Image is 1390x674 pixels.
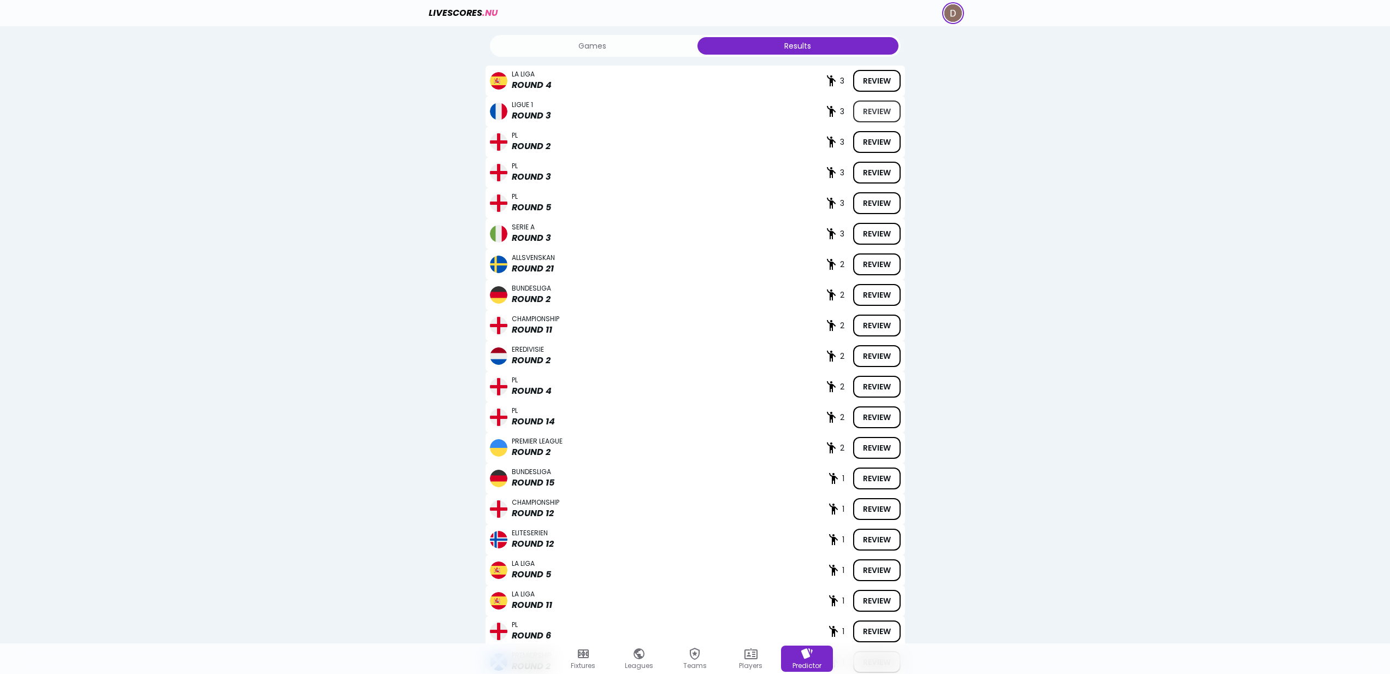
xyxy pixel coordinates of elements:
button: Review [853,498,901,520]
span: La Liga [512,70,552,79]
img: it.svg [490,225,507,243]
button: Review [853,529,901,551]
button: Review [853,437,901,459]
span: Review [863,198,891,209]
span: Championship [512,315,559,323]
span: 2 [840,381,844,392]
img: gb-eng.svg [490,194,507,212]
span: 3 [840,106,844,117]
img: gb-eng.svg [490,317,507,334]
button: Review [853,192,901,214]
span: Ligue 1 [512,100,551,109]
span: Allsvenskan [512,253,555,262]
span: 3 [840,137,844,147]
span: Review [863,75,891,86]
span: PL [512,131,551,140]
span: Eliteserien [512,529,554,537]
button: Review [853,253,901,275]
a: Predictor [788,647,826,670]
img: se.svg [490,256,507,273]
span: 1 [842,473,844,484]
img: es.svg [490,561,507,579]
span: PL [512,162,551,170]
span: 3 [840,198,844,209]
span: Round 4 [512,385,552,398]
span: 1 [842,595,844,606]
span: Review [863,289,891,300]
img: de.svg [490,286,507,304]
span: Round 3 [512,232,551,245]
span: Review [863,504,891,515]
button: Review [853,345,901,367]
span: Round 14 [512,415,555,428]
span: Review [863,473,891,484]
a: Livescores.nu [429,7,498,20]
span: Premier League [512,437,563,446]
div: Results [784,40,811,51]
span: PL [512,406,555,415]
span: Round 3 [512,170,551,184]
a: Fixtures [564,647,602,670]
a: Leagues [620,647,658,670]
span: 1 [842,565,844,576]
span: La Liga [512,590,552,599]
span: 2 [840,289,844,300]
span: Round 6 [512,629,551,642]
span: Review [863,442,891,453]
img: gb-eng.svg [490,409,507,426]
button: Review [853,223,901,245]
span: Review [863,228,891,239]
span: 2 [840,442,844,453]
span: Round 3 [512,109,551,122]
span: Review [863,626,891,637]
div: Group selector [486,35,905,66]
span: Review [863,106,891,117]
span: 2 [840,259,844,270]
span: 1 [842,626,844,637]
span: Review [863,259,891,270]
span: 2 [840,412,844,423]
span: Round 15 [512,476,554,489]
span: PL [512,620,551,629]
button: Review [853,468,901,489]
button: Review [853,590,901,612]
span: Livescores [429,7,482,19]
span: Review [863,534,891,545]
a: Teams [676,647,714,670]
span: Round 5 [512,568,551,581]
span: Review [863,320,891,331]
img: gb-eng.svg [490,623,507,640]
span: Round 5 [512,201,551,214]
img: gb-eng.svg [490,500,507,518]
span: Review [863,351,891,362]
button: Review [853,100,901,122]
span: Round 2 [512,293,551,306]
button: Review [853,620,901,642]
button: Review [853,559,901,581]
button: Review [853,376,901,398]
span: 2 [840,320,844,331]
span: PL [512,376,552,385]
img: es.svg [490,592,507,610]
button: Review [853,162,901,184]
span: La Liga [512,559,551,568]
span: Round 2 [512,140,551,153]
a: Players [732,647,770,670]
span: Round 12 [512,537,554,551]
span: Round 2 [512,446,563,459]
span: 3 [840,167,844,178]
span: Review [863,381,891,392]
span: Bundesliga [512,284,551,293]
span: PL [512,192,551,201]
span: Review [863,412,891,423]
span: 1 [842,534,844,545]
span: Serie A [512,223,551,232]
span: Round 4 [512,79,552,92]
img: Profile menu [944,4,962,22]
span: Round 12 [512,507,559,520]
img: gb-eng.svg [490,164,507,181]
